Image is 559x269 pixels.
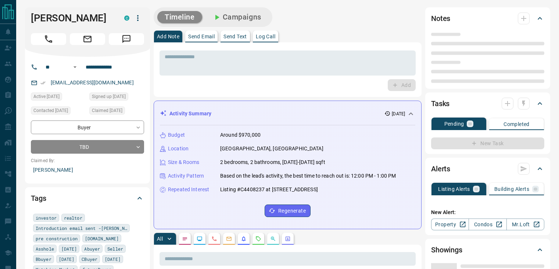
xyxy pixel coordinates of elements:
p: [GEOGRAPHIC_DATA], [GEOGRAPHIC_DATA] [220,145,323,153]
span: Call [31,33,66,45]
span: realtor [64,214,82,221]
div: Thu Aug 07 2025 [89,106,144,117]
svg: Lead Browsing Activity [197,236,203,242]
p: Pending [444,121,464,126]
span: Introduction email sent -[PERSON_NAME] [36,224,127,232]
span: Contacted [DATE] [33,107,68,114]
div: Showings [431,241,544,259]
svg: Requests [255,236,261,242]
p: Listing #C4408237 at [STREET_ADDRESS] [220,186,318,193]
span: pre construction [36,235,78,242]
svg: Email Verified [40,80,46,85]
svg: Listing Alerts [241,236,247,242]
div: Activity Summary[DATE] [160,107,415,120]
p: Repeated Interest [168,186,209,193]
p: Activity Pattern [168,172,204,180]
a: Condos [469,219,506,230]
div: Thu Aug 07 2025 [31,92,86,103]
span: [DOMAIN_NAME] [85,235,119,242]
h2: Notes [431,13,450,24]
div: Thu Aug 07 2025 [31,106,86,117]
a: [EMAIL_ADDRESS][DOMAIN_NAME] [51,80,134,85]
span: investor [36,214,57,221]
div: Tasks [431,95,544,112]
div: Tags [31,189,144,207]
span: Seller [107,245,123,252]
span: Claimed [DATE] [92,107,122,114]
p: 2 bedrooms, 2 bathrooms, [DATE]-[DATE] sqft [220,158,325,166]
div: Alerts [431,160,544,178]
span: Message [109,33,144,45]
a: Property [431,219,469,230]
p: [DATE] [392,111,405,117]
h1: [PERSON_NAME] [31,12,113,24]
p: Send Email [188,34,215,39]
p: Completed [504,122,530,127]
h2: Tags [31,192,46,204]
p: Add Note [157,34,179,39]
p: Location [168,145,189,153]
p: Around $970,000 [220,131,261,139]
button: Open [71,63,79,71]
span: Email [70,33,105,45]
p: Based on the lead's activity, the best time to reach out is: 12:00 PM - 1:00 PM [220,172,396,180]
span: Signed up [DATE] [92,93,126,100]
div: Buyer [31,120,144,134]
p: Activity Summary [169,110,211,118]
div: condos.ca [124,15,129,21]
svg: Calls [211,236,217,242]
p: Claimed By: [31,157,144,164]
svg: Notes [182,236,188,242]
svg: Agent Actions [285,236,291,242]
p: New Alert: [431,209,544,216]
span: Abuyer [84,245,100,252]
span: Bbuyer [36,255,51,263]
div: Thu Aug 07 2025 [89,92,144,103]
p: Building Alerts [494,186,529,192]
h2: Alerts [431,163,450,175]
p: Listing Alerts [438,186,470,192]
span: CBuyer [82,255,97,263]
svg: Opportunities [270,236,276,242]
a: Mr.Loft [506,219,544,230]
p: Size & Rooms [168,158,200,166]
span: [DATE] [59,255,75,263]
div: Notes [431,10,544,27]
p: [PERSON_NAME] [31,164,144,176]
span: [DATE] [61,245,77,252]
p: Budget [168,131,185,139]
svg: Emails [226,236,232,242]
span: Asshole [36,245,54,252]
button: Regenerate [265,205,311,217]
span: [DATE] [105,255,121,263]
p: Log Call [256,34,275,39]
h2: Tasks [431,98,449,109]
p: Send Text [223,34,247,39]
h2: Showings [431,244,462,256]
div: TBD [31,140,144,154]
button: Campaigns [205,11,269,23]
button: Timeline [157,11,202,23]
span: Active [DATE] [33,93,60,100]
p: All [157,236,163,241]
